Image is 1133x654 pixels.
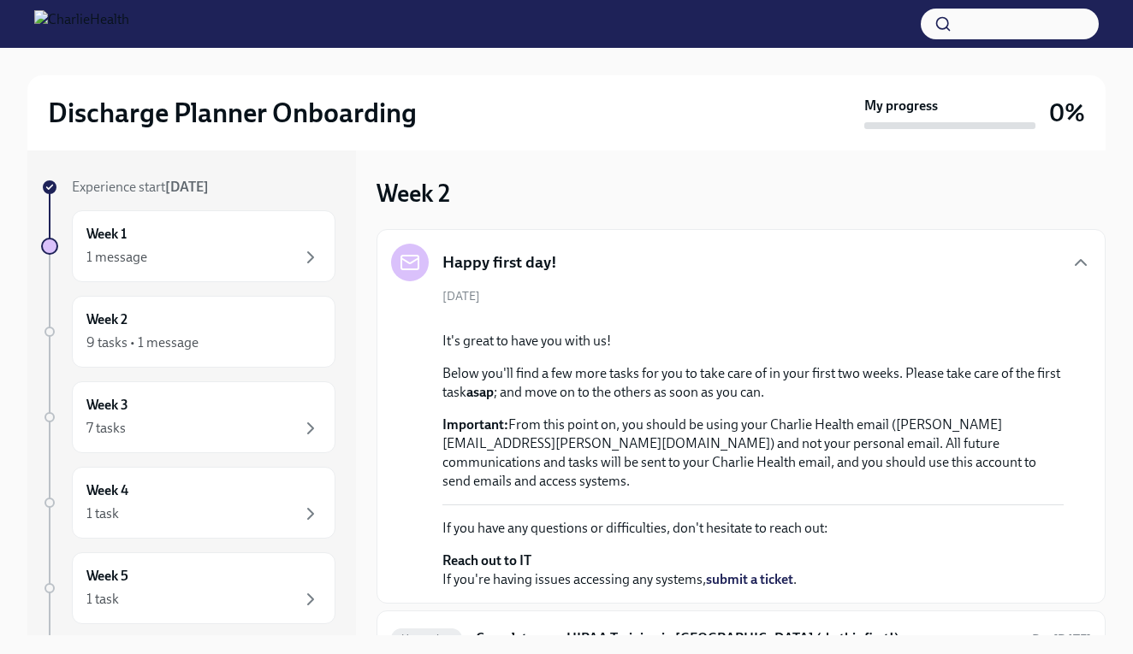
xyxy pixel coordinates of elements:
strong: [DATE] [165,179,209,195]
span: [DATE] [442,288,480,304]
strong: My progress [864,97,938,115]
img: CharlieHealth [34,10,129,38]
h5: Happy first day! [442,251,557,274]
a: Week 37 tasks [41,381,335,453]
h3: 0% [1049,97,1085,128]
h6: Complete your HIPAA Training in [GEOGRAPHIC_DATA] (do this first!) [476,629,1018,648]
h2: Discharge Planner Onboarding [48,96,417,130]
div: 1 message [86,248,147,267]
strong: Reach out to IT [442,552,531,569]
span: Experience start [72,179,209,195]
p: Below you'll find a few more tasks for you to take care of in your first two weeks. Please take c... [442,364,1064,402]
p: If you have any questions or difficulties, don't hesitate to reach out: [442,519,828,538]
h6: Week 4 [86,481,128,500]
p: From this point on, you should be using your Charlie Health email ([PERSON_NAME][EMAIL_ADDRESS][P... [442,415,1064,491]
a: submit a ticket [706,571,793,587]
span: August 23rd, 2025 09:00 [1032,631,1091,647]
div: 7 tasks [86,419,126,438]
span: Due [1032,632,1091,646]
div: 1 task [86,590,119,609]
h6: Week 1 [86,225,127,244]
a: UpcomingComplete your HIPAA Training in [GEOGRAPHIC_DATA] (do this first!)Due[DATE] [391,625,1091,652]
h6: Week 5 [86,567,128,586]
p: It's great to have you with us! [442,332,1064,351]
a: Week 51 task [41,552,335,624]
strong: asap [466,384,494,400]
div: 9 tasks • 1 message [86,333,199,352]
a: Week 41 task [41,467,335,539]
h6: Week 2 [86,310,128,329]
div: 1 task [86,504,119,523]
h6: Week 3 [86,396,128,415]
a: Week 11 message [41,210,335,282]
a: Experience start[DATE] [41,178,335,197]
a: Week 29 tasks • 1 message [41,296,335,368]
h3: Week 2 [377,178,450,209]
p: If you're having issues accessing any systems, . [442,551,828,589]
strong: Important: [442,416,508,433]
strong: [DATE] [1053,632,1091,646]
span: Upcoming [391,633,462,645]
